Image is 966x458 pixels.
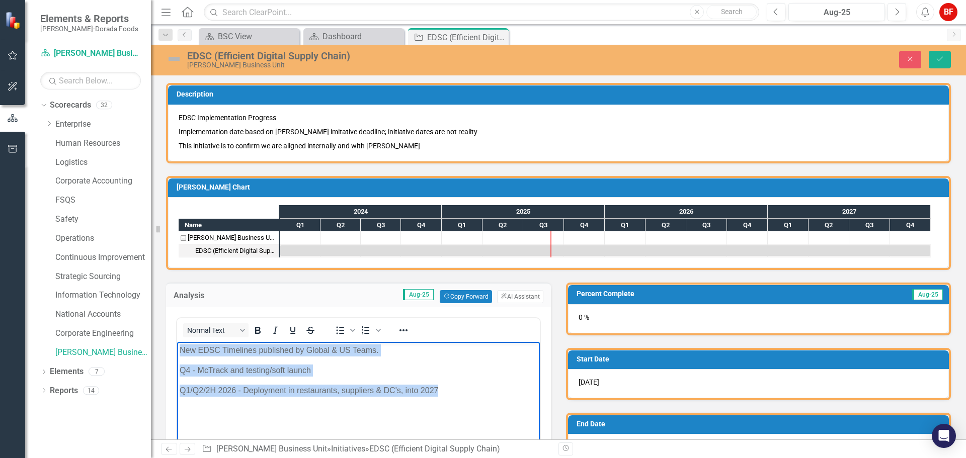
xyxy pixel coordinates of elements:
p: Implementation date based on [PERSON_NAME] imitative deadline; initiative dates are not reality [179,125,938,139]
div: Q2 [482,219,523,232]
span: Aug-25 [912,289,943,300]
a: Corporate Engineering [55,328,151,339]
div: EDSC (Efficient Digital Supply Chain) [179,244,279,257]
button: BF [939,3,957,21]
a: Strategic Sourcing [55,271,151,283]
button: AI Assistant [497,290,543,303]
div: [PERSON_NAME] Business Unit [187,61,606,69]
a: FSQS [55,195,151,206]
div: Open Intercom Messenger [932,424,956,448]
a: Elements [50,366,84,378]
a: BSC View [201,30,297,43]
div: [PERSON_NAME] Business Unit [188,231,276,244]
div: Q3 [361,219,401,232]
div: Q4 [564,219,605,232]
span: Elements & Reports [40,13,138,25]
div: Task: Start date: 2024-01-01 End date: 2027-12-31 [179,244,279,257]
div: Aug-25 [792,7,881,19]
button: Italic [267,323,284,337]
div: Task: McDonald's Business Unit Start date: 2024-01-01 End date: 2024-01-02 [179,231,279,244]
span: [DATE] [579,378,599,386]
div: 2026 [605,205,768,218]
a: Safety [55,214,151,225]
input: Search Below... [40,72,141,89]
button: Reveal or hide additional toolbar items [395,323,412,337]
a: [PERSON_NAME] Business Unit [40,48,141,59]
div: Q2 [809,219,849,232]
small: [PERSON_NAME]-Dorada Foods [40,25,138,33]
a: Enterprise [55,119,151,130]
div: Bullet list [332,323,357,337]
h3: Percent Complete [577,290,814,298]
input: Search ClearPoint... [204,4,759,21]
span: Search [721,8,743,16]
div: Q1 [280,219,320,232]
div: 14 [83,386,99,395]
div: Q3 [686,219,727,232]
a: Reports [50,385,78,397]
div: 2024 [280,205,442,218]
div: Q1 [442,219,482,232]
button: Strikethrough [302,323,319,337]
h3: Description [177,90,944,98]
div: EDSC (Efficient Digital Supply Chain) [187,50,606,61]
div: Task: Start date: 2024-01-01 End date: 2027-12-31 [280,245,930,256]
div: Dashboard [323,30,401,43]
div: Name [179,219,279,231]
div: 2025 [442,205,605,218]
div: Q4 [401,219,442,232]
div: 7 [89,368,105,376]
p: EDSC Implementation Progress [179,113,938,125]
div: 0 % [568,304,949,333]
div: BSC View [218,30,297,43]
img: Not Defined [166,51,182,67]
div: EDSC (Efficient Digital Supply Chain) [427,31,506,44]
a: Continuous Improvement [55,252,151,263]
div: McDonald's Business Unit [179,231,279,244]
div: EDSC (Efficient Digital Supply Chain) [195,244,276,257]
div: 32 [96,101,112,110]
div: Q3 [849,219,890,232]
button: Search [706,5,757,19]
a: Logistics [55,157,151,168]
a: Human Resources [55,138,151,149]
a: Scorecards [50,100,91,111]
button: Underline [284,323,301,337]
div: » » [202,443,551,455]
div: Q2 [320,219,361,232]
h3: End Date [577,420,944,428]
div: Q4 [727,219,768,232]
div: Q2 [646,219,686,232]
a: National Accounts [55,309,151,320]
span: Normal Text [187,326,236,334]
button: Aug-25 [788,3,885,21]
div: 2027 [768,205,931,218]
div: Q1 [768,219,809,232]
a: Operations [55,233,151,244]
a: Information Technology [55,290,151,301]
h3: [PERSON_NAME] Chart [177,184,944,191]
p: This initiative is to confirm we are aligned internally and with [PERSON_NAME] [179,139,938,151]
button: Bold [249,323,266,337]
div: Numbered list [357,323,382,337]
h3: Start Date [577,355,944,363]
h3: Analysis [174,291,240,300]
img: ClearPoint Strategy [5,11,23,29]
div: Q4 [890,219,931,232]
button: Block Normal Text [183,323,249,337]
div: Q3 [523,219,564,232]
button: Copy Forward [440,290,492,303]
a: Initiatives [331,444,365,453]
a: [PERSON_NAME] Business Unit [216,444,327,453]
div: Q1 [605,219,646,232]
a: Dashboard [306,30,401,43]
a: Corporate Accounting [55,175,151,187]
a: [PERSON_NAME] Business Unit [55,347,151,358]
span: Aug-25 [403,289,434,300]
div: EDSC (Efficient Digital Supply Chain) [369,444,500,453]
